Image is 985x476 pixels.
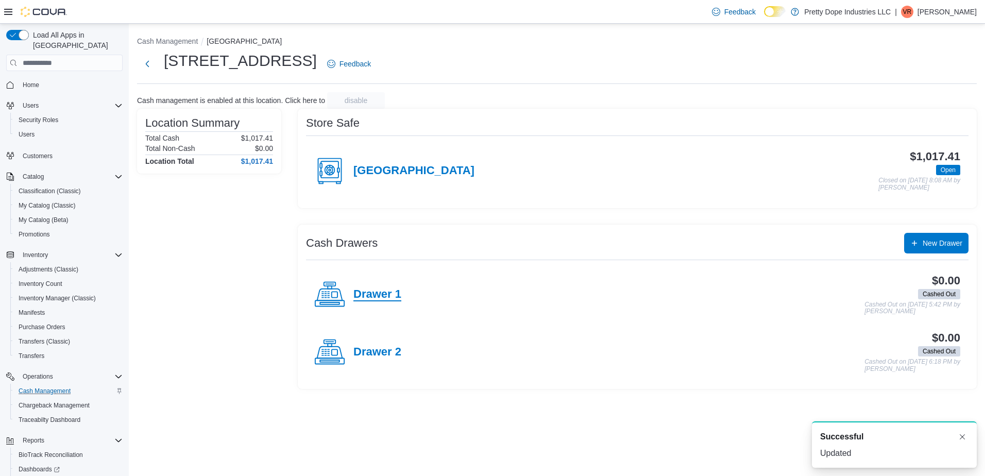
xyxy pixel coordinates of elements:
[903,6,912,18] span: VR
[19,465,60,473] span: Dashboards
[19,434,123,447] span: Reports
[14,321,70,333] a: Purchase Orders
[10,213,127,227] button: My Catalog (Beta)
[14,263,123,276] span: Adjustments (Classic)
[306,237,378,249] h3: Cash Drawers
[14,199,123,212] span: My Catalog (Classic)
[19,187,81,195] span: Classification (Classic)
[820,431,969,443] div: Notification
[19,323,65,331] span: Purchase Orders
[14,399,94,412] a: Chargeback Management
[2,77,127,92] button: Home
[19,309,45,317] span: Manifests
[14,463,123,475] span: Dashboards
[14,128,39,141] a: Users
[19,130,35,139] span: Users
[2,98,127,113] button: Users
[19,249,123,261] span: Inventory
[29,30,123,50] span: Load All Apps in [GEOGRAPHIC_DATA]
[10,277,127,291] button: Inventory Count
[145,134,179,142] h6: Total Cash
[10,320,127,334] button: Purchase Orders
[864,359,960,372] p: Cashed Out on [DATE] 6:18 PM by [PERSON_NAME]
[14,321,123,333] span: Purchase Orders
[14,463,64,475] a: Dashboards
[23,372,53,381] span: Operations
[918,346,960,356] span: Cashed Out
[137,37,198,45] button: Cash Management
[708,2,760,22] a: Feedback
[19,416,80,424] span: Traceabilty Dashboard
[353,346,401,359] h4: Drawer 2
[2,248,127,262] button: Inventory
[14,292,123,304] span: Inventory Manager (Classic)
[14,199,80,212] a: My Catalog (Classic)
[164,50,317,71] h1: [STREET_ADDRESS]
[19,434,48,447] button: Reports
[14,449,87,461] a: BioTrack Reconciliation
[353,164,474,178] h4: [GEOGRAPHIC_DATA]
[19,370,123,383] span: Operations
[10,448,127,462] button: BioTrack Reconciliation
[14,307,49,319] a: Manifests
[14,185,85,197] a: Classification (Classic)
[956,431,969,443] button: Dismiss toast
[19,451,83,459] span: BioTrack Reconciliation
[19,337,70,346] span: Transfers (Classic)
[864,301,960,315] p: Cashed Out on [DATE] 5:42 PM by [PERSON_NAME]
[14,114,123,126] span: Security Roles
[21,7,67,17] img: Cova
[14,128,123,141] span: Users
[941,165,956,175] span: Open
[23,251,48,259] span: Inventory
[137,36,977,48] nav: An example of EuiBreadcrumbs
[932,275,960,287] h3: $0.00
[23,152,53,160] span: Customers
[14,385,123,397] span: Cash Management
[820,431,863,443] span: Successful
[14,214,73,226] a: My Catalog (Beta)
[10,334,127,349] button: Transfers (Classic)
[2,169,127,184] button: Catalog
[255,144,273,152] p: $0.00
[137,54,158,74] button: Next
[19,99,123,112] span: Users
[14,185,123,197] span: Classification (Classic)
[19,150,57,162] a: Customers
[306,117,360,129] h3: Store Safe
[145,157,194,165] h4: Location Total
[23,436,44,445] span: Reports
[19,280,62,288] span: Inventory Count
[14,350,48,362] a: Transfers
[724,7,756,17] span: Feedback
[19,149,123,162] span: Customers
[14,278,66,290] a: Inventory Count
[14,335,74,348] a: Transfers (Classic)
[19,171,48,183] button: Catalog
[145,144,195,152] h6: Total Non-Cash
[14,335,123,348] span: Transfers (Classic)
[10,184,127,198] button: Classification (Classic)
[23,173,44,181] span: Catalog
[323,54,375,74] a: Feedback
[10,227,127,242] button: Promotions
[936,165,960,175] span: Open
[14,399,123,412] span: Chargeback Management
[14,385,75,397] a: Cash Management
[19,99,43,112] button: Users
[19,201,76,210] span: My Catalog (Classic)
[14,214,123,226] span: My Catalog (Beta)
[19,78,123,91] span: Home
[14,228,123,241] span: Promotions
[10,305,127,320] button: Manifests
[353,288,401,301] h4: Drawer 1
[918,289,960,299] span: Cashed Out
[19,387,71,395] span: Cash Management
[339,59,371,69] span: Feedback
[10,113,127,127] button: Security Roles
[2,433,127,448] button: Reports
[19,370,57,383] button: Operations
[145,117,240,129] h3: Location Summary
[764,6,786,17] input: Dark Mode
[14,263,82,276] a: Adjustments (Classic)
